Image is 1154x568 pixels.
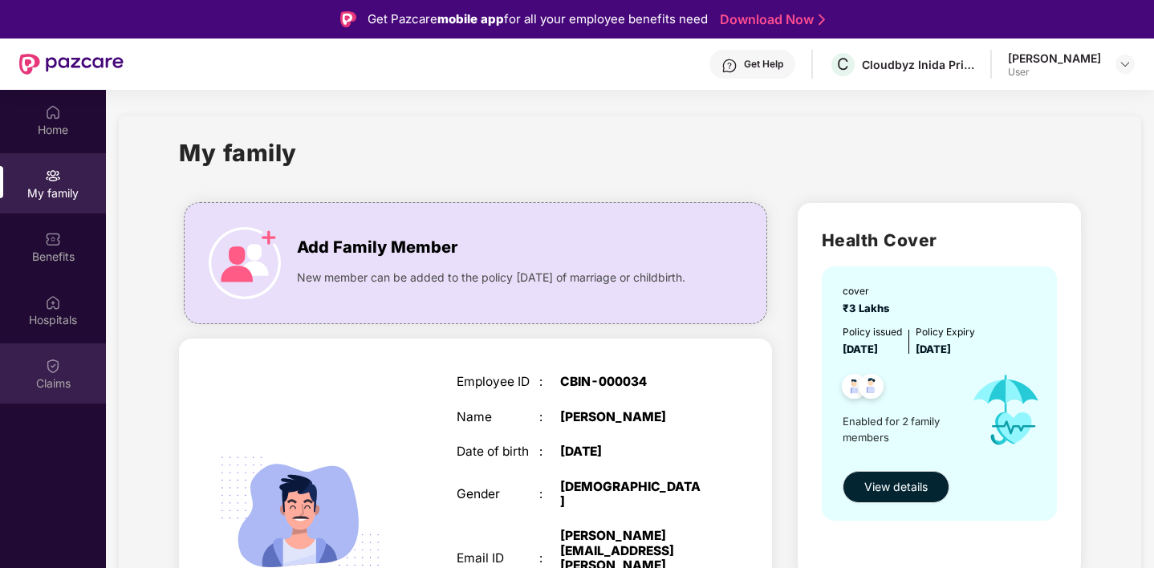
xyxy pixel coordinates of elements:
[1119,58,1132,71] img: svg+xml;base64,PHN2ZyBpZD0iRHJvcGRvd24tMzJ4MzIiIHhtbG5zPSJodHRwOi8vd3d3LnczLm9yZy8yMDAwL3N2ZyIgd2...
[560,410,705,424] div: [PERSON_NAME]
[539,551,560,566] div: :
[822,227,1057,254] h2: Health Cover
[819,11,825,28] img: Stroke
[843,302,896,314] span: ₹3 Lakhs
[560,444,705,459] div: [DATE]
[539,410,560,424] div: :
[843,284,896,299] div: cover
[340,11,356,27] img: Logo
[843,413,957,446] span: Enabled for 2 family members
[457,487,539,501] div: Gender
[457,375,539,389] div: Employee ID
[1008,66,1101,79] div: User
[45,294,61,310] img: svg+xml;base64,PHN2ZyBpZD0iSG9zcGl0YWxzIiB4bWxucz0iaHR0cDovL3d3dy53My5vcmcvMjAwMC9zdmciIHdpZHRoPS...
[297,269,685,286] span: New member can be added to the policy [DATE] of marriage or childbirth.
[437,11,504,26] strong: mobile app
[843,325,902,340] div: Policy issued
[560,375,705,389] div: CBIN-000034
[297,235,457,260] span: Add Family Member
[916,325,975,340] div: Policy Expiry
[45,231,61,247] img: svg+xml;base64,PHN2ZyBpZD0iQmVuZWZpdHMiIHhtbG5zPSJodHRwOi8vd3d3LnczLm9yZy8yMDAwL3N2ZyIgd2lkdGg9Ij...
[539,487,560,501] div: :
[720,11,820,28] a: Download Now
[837,55,849,74] span: C
[862,57,974,72] div: Cloudbyz Inida Private Limited
[368,10,708,29] div: Get Pazcare for all your employee benefits need
[45,104,61,120] img: svg+xml;base64,PHN2ZyBpZD0iSG9tZSIgeG1sbnM9Imh0dHA6Ly93d3cudzMub3JnLzIwMDAvc3ZnIiB3aWR0aD0iMjAiIG...
[560,480,705,509] div: [DEMOGRAPHIC_DATA]
[179,135,297,171] h1: My family
[45,358,61,374] img: svg+xml;base64,PHN2ZyBpZD0iQ2xhaW0iIHhtbG5zPSJodHRwOi8vd3d3LnczLm9yZy8yMDAwL3N2ZyIgd2lkdGg9IjIwIi...
[721,58,738,74] img: svg+xml;base64,PHN2ZyBpZD0iSGVscC0zMngzMiIgeG1sbnM9Imh0dHA6Ly93d3cudzMub3JnLzIwMDAvc3ZnIiB3aWR0aD...
[1008,51,1101,66] div: [PERSON_NAME]
[957,358,1054,463] img: icon
[457,551,539,566] div: Email ID
[209,227,281,299] img: icon
[851,369,891,408] img: svg+xml;base64,PHN2ZyB4bWxucz0iaHR0cDovL3d3dy53My5vcmcvMjAwMC9zdmciIHdpZHRoPSI0OC45NDMiIGhlaWdodD...
[864,478,928,496] span: View details
[45,168,61,184] img: svg+xml;base64,PHN2ZyB3aWR0aD0iMjAiIGhlaWdodD0iMjAiIHZpZXdCb3g9IjAgMCAyMCAyMCIgZmlsbD0ibm9uZSIgeG...
[916,343,951,355] span: [DATE]
[843,471,949,503] button: View details
[744,58,783,71] div: Get Help
[457,410,539,424] div: Name
[539,444,560,459] div: :
[539,375,560,389] div: :
[457,444,539,459] div: Date of birth
[835,369,874,408] img: svg+xml;base64,PHN2ZyB4bWxucz0iaHR0cDovL3d3dy53My5vcmcvMjAwMC9zdmciIHdpZHRoPSI0OC45NDMiIGhlaWdodD...
[19,54,124,75] img: New Pazcare Logo
[843,343,878,355] span: [DATE]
